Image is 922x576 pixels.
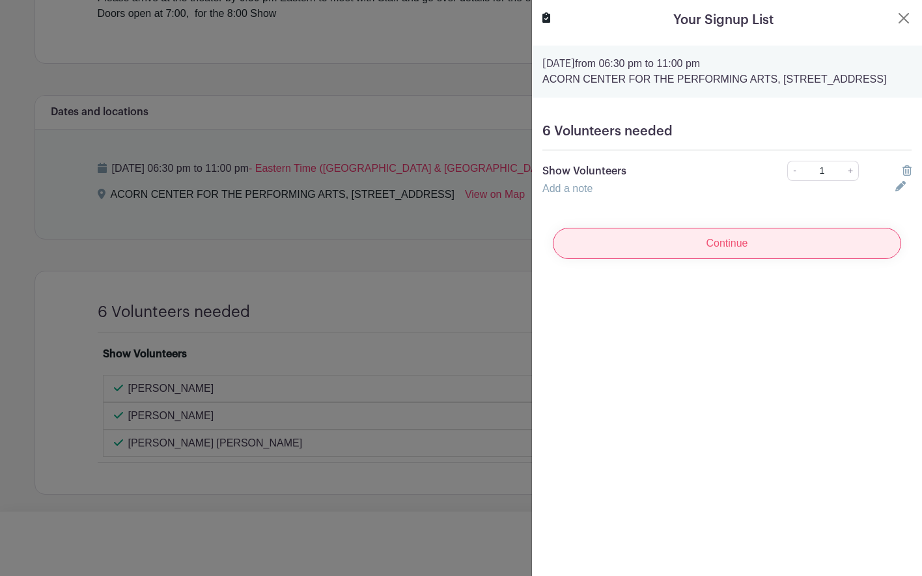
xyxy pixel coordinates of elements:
[542,59,575,69] strong: [DATE]
[542,124,912,139] h5: 6 Volunteers needed
[542,72,912,87] p: ACORN CENTER FOR THE PERFORMING ARTS, [STREET_ADDRESS]
[542,183,593,194] a: Add a note
[843,161,859,181] a: +
[787,161,802,181] a: -
[896,10,912,26] button: Close
[542,56,912,72] p: from 06:30 pm to 11:00 pm
[553,228,901,259] input: Continue
[542,163,751,179] p: Show Volunteers
[673,10,774,30] h5: Your Signup List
